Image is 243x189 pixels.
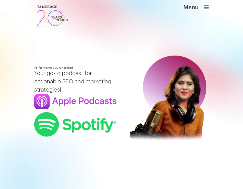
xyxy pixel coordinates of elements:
h1: Performance SEO Unpacked [34,66,116,69]
img: podcast3.png [34,112,116,137]
img: hero_image.png [127,56,209,147]
img: apple-podcast.png [34,94,116,109]
img: logo SVG [34,4,68,28]
p: Your go-to podcast for actionable SEO and marketing strategies! [34,69,116,94]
